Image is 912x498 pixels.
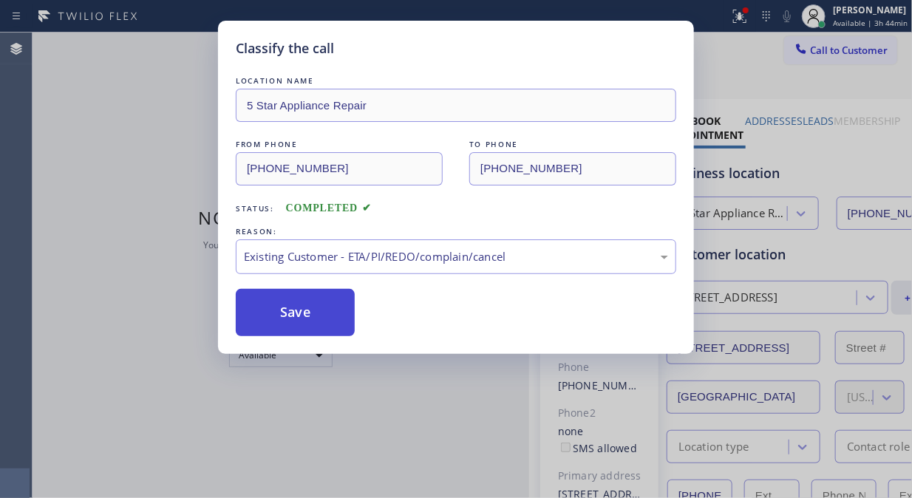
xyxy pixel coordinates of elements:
div: FROM PHONE [236,137,443,152]
button: Save [236,289,355,336]
span: COMPLETED [286,202,372,214]
h5: Classify the call [236,38,334,58]
input: To phone [469,152,676,185]
div: REASON: [236,224,676,239]
div: LOCATION NAME [236,73,676,89]
div: TO PHONE [469,137,676,152]
div: Existing Customer - ETA/PI/REDO/complain/cancel [244,248,668,265]
input: From phone [236,152,443,185]
span: Status: [236,203,274,214]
